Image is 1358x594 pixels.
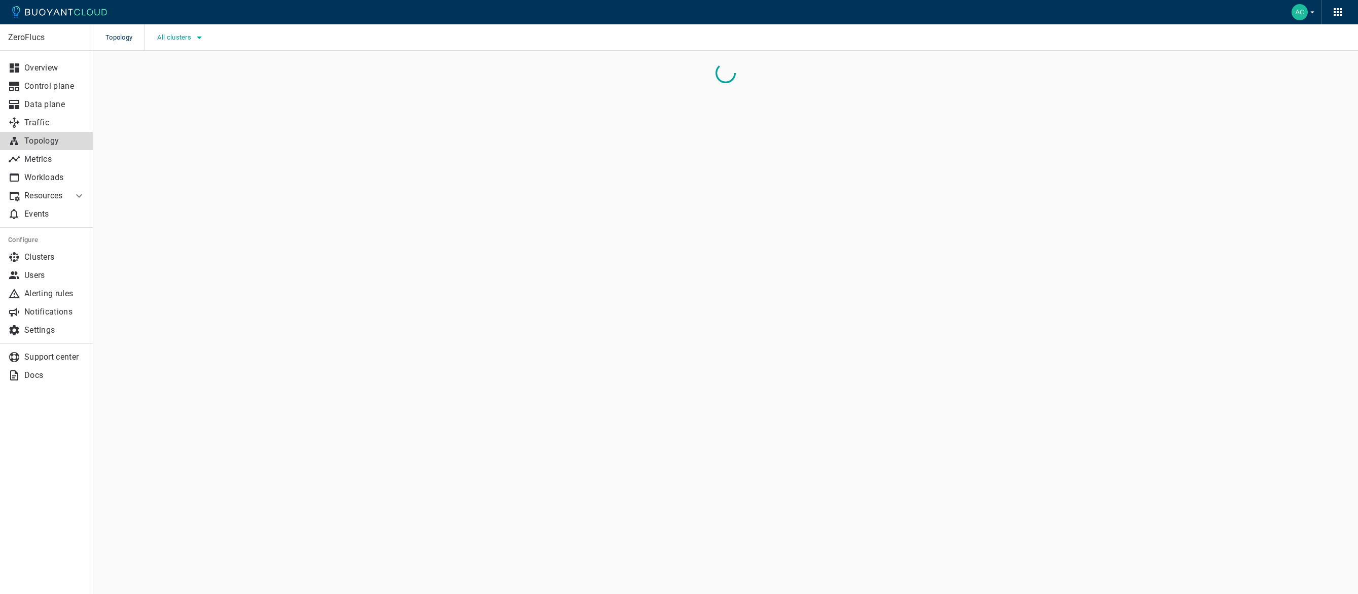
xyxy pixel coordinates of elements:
img: Accounts Payable [1292,4,1308,20]
p: Topology [24,136,85,146]
p: Notifications [24,307,85,317]
p: Events [24,209,85,219]
p: Workloads [24,172,85,183]
p: Control plane [24,81,85,91]
p: Resources [24,191,65,201]
p: Metrics [24,154,85,164]
p: Data plane [24,99,85,110]
h5: Configure [8,236,85,244]
p: Docs [24,370,85,380]
span: Topology [105,24,145,51]
span: All clusters [157,33,193,42]
p: Alerting rules [24,289,85,299]
button: All clusters [157,30,205,45]
p: Clusters [24,252,85,262]
p: Overview [24,63,85,73]
p: ZeroFlucs [8,32,85,43]
p: Users [24,270,85,281]
p: Traffic [24,118,85,128]
p: Support center [24,352,85,362]
p: Settings [24,325,85,335]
